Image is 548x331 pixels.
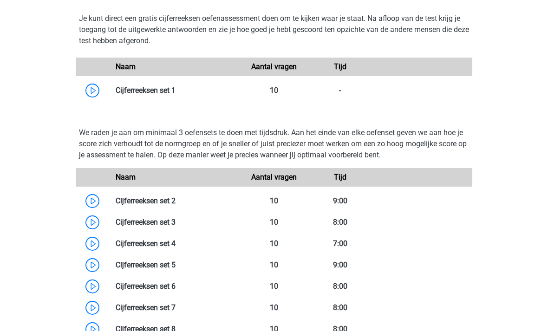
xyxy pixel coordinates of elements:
[109,61,241,72] div: Naam
[109,172,241,183] div: Naam
[109,85,241,96] div: Cijferreeksen set 1
[109,195,241,207] div: Cijferreeksen set 2
[109,281,241,292] div: Cijferreeksen set 6
[241,172,307,183] div: Aantal vragen
[79,127,469,161] p: We raden je aan om minimaal 3 oefensets te doen met tijdsdruk. Aan het einde van elke oefenset ge...
[109,238,241,249] div: Cijferreeksen set 4
[109,217,241,228] div: Cijferreeksen set 3
[109,260,241,271] div: Cijferreeksen set 5
[307,61,373,72] div: Tijd
[307,172,373,183] div: Tijd
[79,13,469,46] p: Je kunt direct een gratis cijferreeksen oefenassessment doen om te kijken waar je staat. Na afloo...
[241,61,307,72] div: Aantal vragen
[109,302,241,313] div: Cijferreeksen set 7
